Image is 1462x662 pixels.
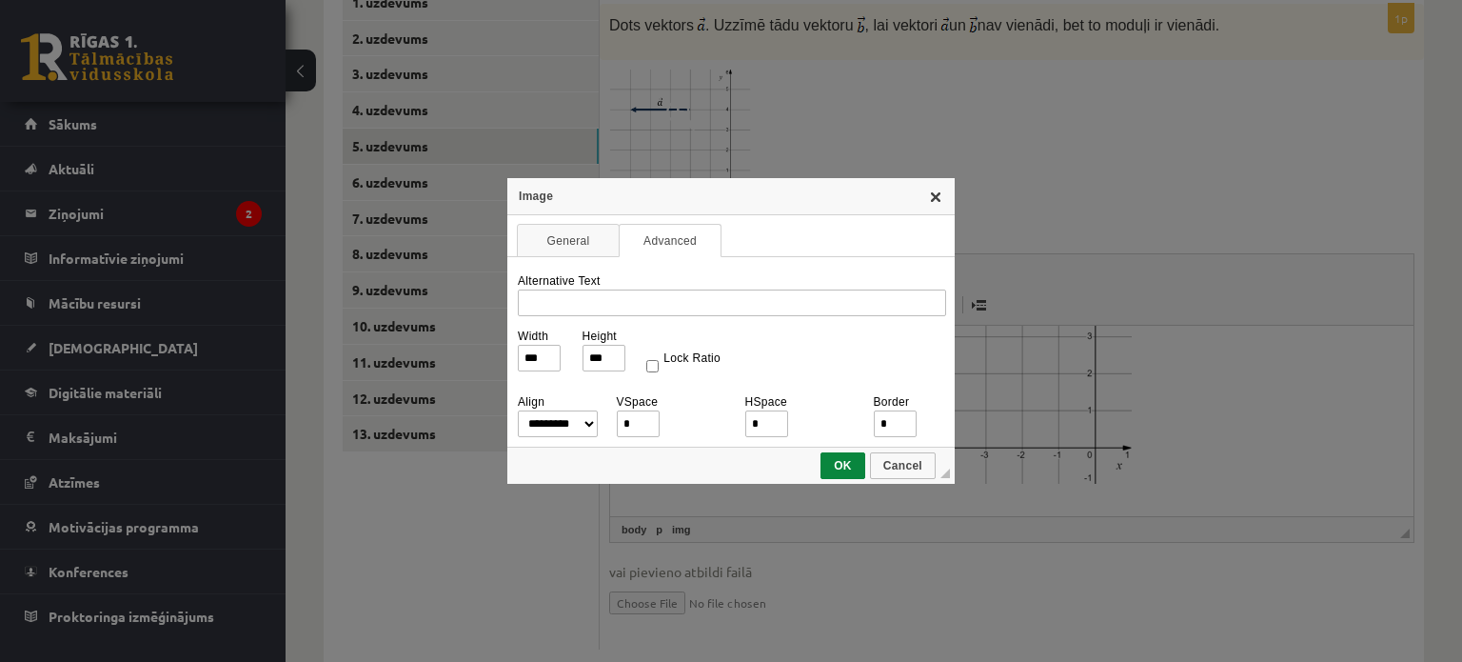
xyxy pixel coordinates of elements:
[820,452,865,479] a: OK
[870,452,936,479] a: Cancel
[518,330,548,343] label: Width
[617,395,659,409] label: VSpace
[619,224,721,257] a: Advanced
[874,395,910,409] label: Border
[507,178,955,215] div: Image
[663,351,721,365] label: Lock Ratio
[518,274,601,288] label: Alternative Text
[583,330,618,343] label: Height
[928,189,943,204] a: Close
[517,266,945,442] div: Advanced
[940,469,950,478] div: Drag to resize
[745,395,788,409] label: HSpace
[872,459,934,472] span: Cancel
[517,224,620,257] a: General
[518,395,544,409] label: Align
[822,459,863,472] span: OK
